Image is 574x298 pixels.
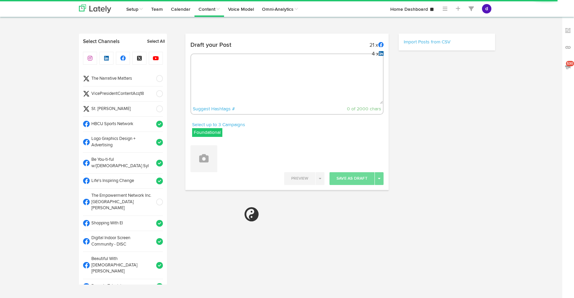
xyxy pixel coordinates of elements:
p: 4 x [369,51,384,57]
a: Select Channels [79,38,143,45]
span: The Empowerment Network Inc. [GEOGRAPHIC_DATA][PERSON_NAME] [90,193,152,212]
h4: Draft your Post [190,42,231,48]
span: Digital Indoor Screen Community - DISC [90,235,152,248]
label: Foundational [192,128,222,137]
span: VicePresidentContentAcq18 [90,91,152,97]
span: Beautiful With [DEMOGRAPHIC_DATA] [PERSON_NAME] [90,256,152,275]
img: keywords_off.svg [565,27,571,34]
span: 0 of 2000 chars [347,107,381,111]
span: HBCU Sports Network [90,121,152,127]
a: Import Posts from CSV [404,40,450,44]
p: 21 x [369,42,384,48]
span: Be You-ti-ful w/[DEMOGRAPHIC_DATA] Syl [90,157,152,169]
span: 530 [566,61,574,66]
a: Select All [147,38,165,45]
img: logo_lately_bg_light.svg [79,4,111,13]
span: St. [PERSON_NAME] [90,106,152,112]
button: Preview [284,172,315,185]
span: Dynasty Television [90,283,152,290]
a: Select up to 3 Campaigns [192,121,245,128]
img: announcements_off.svg [565,63,571,70]
span: Logo Graphics Design + Advertising [90,136,152,148]
img: links_off.svg [565,44,571,51]
span: Life's Inspiring Change [90,178,152,184]
span: Shopping With El [90,220,152,227]
a: Suggest Hashtags # [193,107,235,111]
button: d [482,4,491,13]
span: The Narrative Matters [90,76,152,82]
button: Save As Draft [329,172,374,185]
